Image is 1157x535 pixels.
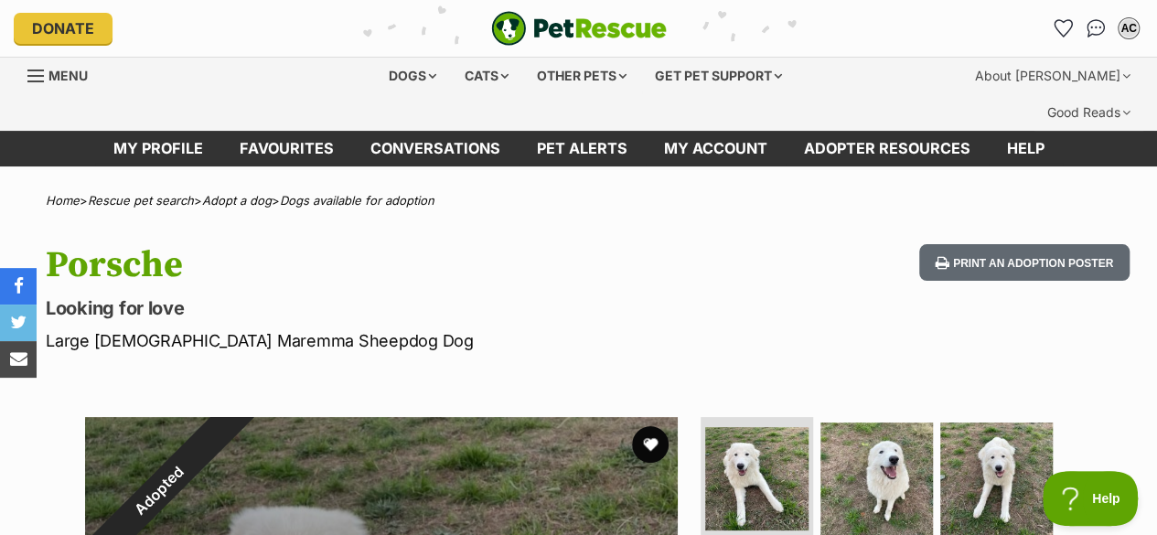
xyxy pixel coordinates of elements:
span: Menu [48,68,88,83]
a: Home [46,193,80,208]
a: Adopt a dog [202,193,272,208]
h1: Porsche [46,244,707,286]
a: Donate [14,13,112,44]
a: PetRescue [491,11,667,46]
a: Menu [27,58,101,91]
a: Favourites [221,131,352,166]
a: conversations [352,131,519,166]
img: Photo of Porsche [940,423,1053,535]
button: Print an adoption poster [919,244,1130,282]
img: logo-e224e6f780fb5917bec1dbf3a21bbac754714ae5b6737aabdf751b685950b380.svg [491,11,667,46]
div: Dogs [376,58,449,94]
div: AC [1120,19,1138,37]
img: Photo of Porsche [705,427,809,530]
a: Dogs available for adoption [280,193,434,208]
div: Good Reads [1034,94,1143,131]
p: Large [DEMOGRAPHIC_DATA] Maremma Sheepdog Dog [46,328,707,353]
img: chat-41dd97257d64d25036548639549fe6c8038ab92f7586957e7f3b1b290dea8141.svg [1087,19,1106,37]
a: My profile [95,131,221,166]
img: Photo of Porsche [820,423,933,535]
a: My account [646,131,786,166]
a: Rescue pet search [88,193,194,208]
a: Help [989,131,1063,166]
a: Pet alerts [519,131,646,166]
iframe: Help Scout Beacon - Open [1043,471,1139,526]
div: About [PERSON_NAME] [962,58,1143,94]
div: Get pet support [642,58,795,94]
button: favourite [632,426,669,463]
button: My account [1114,14,1143,43]
div: Other pets [524,58,639,94]
a: Adopter resources [786,131,989,166]
a: Favourites [1048,14,1077,43]
div: Cats [452,58,521,94]
ul: Account quick links [1048,14,1143,43]
a: Conversations [1081,14,1110,43]
p: Looking for love [46,295,707,321]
